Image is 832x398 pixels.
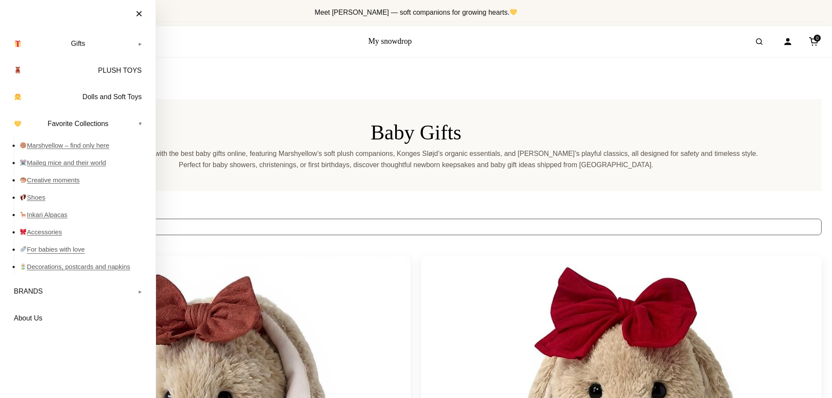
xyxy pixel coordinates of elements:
select: Shop order [10,219,822,235]
a: Marshyellow – find only here [19,137,147,154]
a: Shoes [19,189,147,206]
a: Maileg mice and their world [19,154,147,171]
a: Inkari Alpacas [19,206,147,223]
img: 🎀 [20,229,26,235]
a: Account [778,32,797,51]
a: For babies with love [19,241,147,258]
span: 0 [814,35,821,42]
img: 🌼 [20,263,26,270]
a: Cart [804,32,823,51]
img: 👧 [14,94,21,100]
a: Dolls and Soft Toys [9,86,147,108]
span: Meet [PERSON_NAME] — soft companions for growing hearts. [315,9,517,16]
img: 💛 [510,9,517,16]
a: Gifts [9,33,147,55]
a: About Us [9,307,147,329]
p: Perfect for baby showers, christenings, or first birthdays, discover thoughtful newborn keepsakes... [31,159,801,171]
a: Decorations, postcards and napkins [19,258,147,275]
img: 🧸 [14,67,21,74]
div: Announcement [7,3,825,22]
img: 🐭 [20,159,26,166]
img: 🍼 [20,246,26,252]
a: Creative moments [19,171,147,189]
button: Close menu [127,4,151,23]
img: 🎁 [14,40,21,47]
a: BRANDS [9,281,147,302]
img: 💛 [14,120,21,127]
button: Open search [747,29,771,54]
a: Favorite Collections [9,113,147,135]
p: Welcome new beginnings with the best baby gifts online, featuring Marshyellow’s soft plush compan... [31,148,801,159]
a: My snowdrop [368,37,412,45]
img: 🍪 [20,142,26,149]
img: 🦙 [20,211,26,218]
img: 👣 [20,194,26,201]
h1: Baby Gifts [31,120,801,145]
img: 🎨 [20,177,26,183]
a: Accessories [19,223,147,241]
a: PLUSH TOYS [9,60,147,81]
